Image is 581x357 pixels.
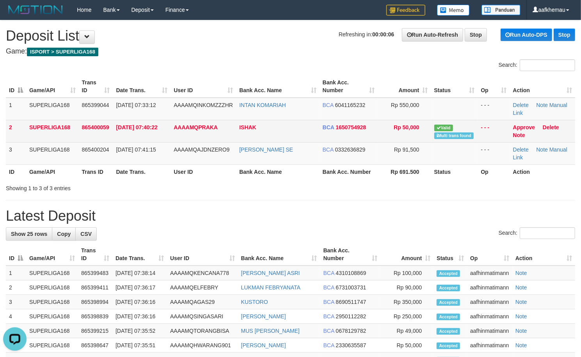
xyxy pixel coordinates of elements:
td: [DATE] 07:35:52 [112,324,167,338]
th: Date Trans. [113,164,171,179]
span: [DATE] 07:33:12 [116,102,156,108]
td: 1 [6,98,26,120]
td: [DATE] 07:36:16 [112,295,167,309]
td: - - - [478,98,510,120]
td: - - - [478,120,510,142]
td: 2 [6,280,26,295]
th: ID [6,164,26,179]
a: Run Auto-Refresh [402,28,463,41]
span: Copy 2330635587 to clipboard [336,342,366,348]
td: AAAAMQHWARANG901 [167,338,238,353]
th: Op: activate to sort column ascending [478,75,510,98]
a: KUSTORO [241,299,268,305]
td: 865398839 [78,309,112,324]
span: Copy 8690511747 to clipboard [336,299,366,305]
span: BCA [323,124,334,130]
td: SUPERLIGA168 [26,266,78,280]
th: Status: activate to sort column ascending [434,243,467,266]
a: Note [515,270,527,276]
th: Game/API: activate to sort column ascending [26,75,79,98]
td: SUPERLIGA168 [26,98,79,120]
td: 865399411 [78,280,112,295]
a: Copy [52,227,76,241]
td: SUPERLIGA168 [26,295,78,309]
th: ID: activate to sort column descending [6,75,26,98]
span: BCA [323,299,334,305]
span: Accepted [437,328,460,335]
th: Trans ID: activate to sort column ascending [78,243,112,266]
span: Copy 0678129782 to clipboard [336,328,366,334]
span: Multiple matching transaction found in bank [434,132,474,139]
img: Button%20Memo.svg [437,5,470,16]
a: MUS [PERSON_NAME] [241,328,300,334]
input: Search: [520,59,575,71]
th: Status: activate to sort column ascending [431,75,478,98]
span: Accepted [437,285,460,291]
td: AAAAMQAGAS29 [167,295,238,309]
td: Rp 90,000 [380,280,434,295]
a: ISHAK [239,124,256,130]
span: CSV [80,231,92,237]
td: SUPERLIGA168 [26,280,78,295]
a: [PERSON_NAME] [241,313,286,320]
span: AAAAMQINKOMZZZHR [174,102,233,108]
a: Manual Link [513,102,567,116]
td: 2 [6,120,26,142]
a: Note [537,102,548,108]
td: SUPERLIGA168 [26,120,79,142]
th: Rp 691.500 [378,164,431,179]
td: 3 [6,142,26,164]
th: Game/API: activate to sort column ascending [26,243,78,266]
td: Rp 50,000 [380,338,434,353]
td: Rp 350,000 [380,295,434,309]
th: Amount: activate to sort column ascending [380,243,434,266]
span: Copy 1650754928 to clipboard [336,124,366,130]
span: BCA [323,146,334,153]
a: Manual Link [513,146,567,161]
a: [PERSON_NAME] ASRI [241,270,300,276]
img: MOTION_logo.png [6,4,65,16]
a: Stop [465,28,487,41]
span: [DATE] 07:41:15 [116,146,156,153]
th: ID: activate to sort column descending [6,243,26,266]
th: User ID [171,164,236,179]
img: panduan.png [482,5,521,15]
td: [DATE] 07:35:51 [112,338,167,353]
a: Note [515,299,527,305]
h1: Deposit List [6,28,575,44]
span: 865400204 [82,146,109,153]
span: BCA [323,284,334,291]
a: Approve [513,124,535,130]
span: Copy 6041165232 to clipboard [335,102,366,108]
td: Rp 250,000 [380,309,434,324]
button: Open LiveChat chat widget [3,3,27,27]
td: 3 [6,295,26,309]
td: SUPERLIGA168 [26,142,79,164]
th: User ID: activate to sort column ascending [171,75,236,98]
th: Bank Acc. Name [236,164,319,179]
a: Show 25 rows [6,227,52,241]
span: BCA [323,342,334,348]
th: Action: activate to sort column ascending [510,75,575,98]
td: SUPERLIGA168 [26,309,78,324]
label: Search: [499,59,575,71]
a: [PERSON_NAME] [241,342,286,348]
td: - - - [478,142,510,164]
th: Bank Acc. Number: activate to sort column ascending [320,75,378,98]
span: BCA [323,102,334,108]
span: Show 25 rows [11,231,47,237]
td: aafhinmatimann [467,338,512,353]
td: 865398647 [78,338,112,353]
span: BCA [323,313,334,320]
span: AAAAMQPRAKA [174,124,218,130]
a: LUKMAN FEBRYANATA [241,284,300,291]
strong: 00:00:06 [372,31,394,37]
td: 4 [6,309,26,324]
span: Rp 91,500 [394,146,419,153]
span: AAAAMQAJDNZERO9 [174,146,229,153]
a: Run Auto-DPS [501,29,552,41]
td: [DATE] 07:36:17 [112,280,167,295]
td: aafhinmatimann [467,309,512,324]
a: INTAN KOMARIAH [239,102,286,108]
span: Accepted [437,314,460,320]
